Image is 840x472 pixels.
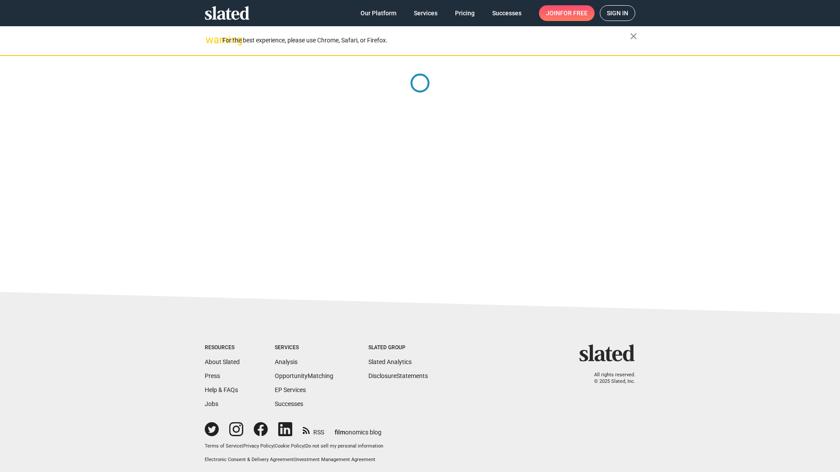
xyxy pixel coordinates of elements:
[275,386,306,393] a: EP Services
[295,457,375,462] a: Investment Management Agreement
[335,429,345,436] span: film
[294,457,295,462] span: |
[492,5,521,21] span: Successes
[275,372,333,379] a: OpportunityMatching
[600,5,635,21] a: Sign in
[607,6,628,21] span: Sign in
[275,443,304,449] a: Cookie Policy
[585,372,635,385] p: All rights reserved. © 2025 Slated, Inc.
[243,443,273,449] a: Privacy Policy
[368,358,412,365] a: Slated Analytics
[546,5,588,21] span: Join
[485,5,528,21] a: Successes
[275,358,297,365] a: Analysis
[275,344,333,351] div: Services
[275,400,303,407] a: Successes
[273,443,275,449] span: |
[205,443,242,449] a: Terms of Service
[305,443,383,450] button: Do not sell my personal information
[353,5,403,21] a: Our Platform
[205,344,240,351] div: Resources
[242,443,243,449] span: |
[206,35,216,45] mat-icon: warning
[303,423,324,437] a: RSS
[628,31,639,42] mat-icon: close
[455,5,475,21] span: Pricing
[205,358,240,365] a: About Slated
[414,5,437,21] span: Services
[539,5,595,21] a: Joinfor free
[304,443,305,449] span: |
[407,5,444,21] a: Services
[368,344,428,351] div: Slated Group
[205,372,220,379] a: Press
[205,400,218,407] a: Jobs
[205,457,294,462] a: Electronic Consent & Delivery Agreement
[360,5,396,21] span: Our Platform
[205,386,238,393] a: Help & FAQs
[222,35,630,46] div: For the best experience, please use Chrome, Safari, or Firefox.
[560,5,588,21] span: for free
[368,372,428,379] a: DisclosureStatements
[335,421,381,437] a: filmonomics blog
[448,5,482,21] a: Pricing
